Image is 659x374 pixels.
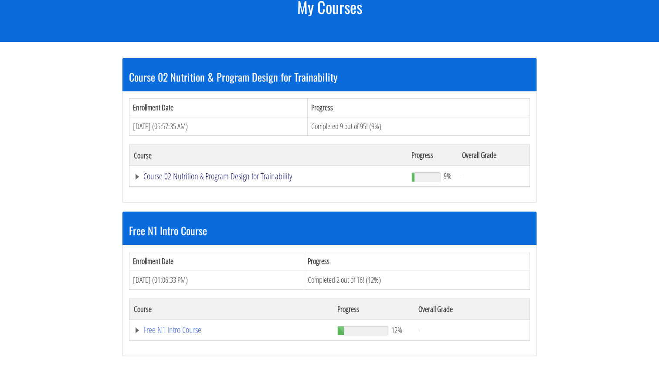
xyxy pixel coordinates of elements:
[129,71,530,82] h3: Course 02 Nutrition & Program Design for Trainability
[304,252,530,271] th: Progress
[458,166,530,187] td: -
[458,145,530,166] th: Overall Grade
[129,299,333,319] th: Course
[129,252,304,271] th: Enrollment Date
[129,145,407,166] th: Course
[134,326,329,334] a: Free N1 Intro Course
[129,98,308,117] th: Enrollment Date
[308,117,530,136] td: Completed 9 out of 95! (9%)
[407,145,458,166] th: Progress
[444,171,452,181] span: 9%
[129,225,530,236] h3: Free N1 Intro Course
[333,299,414,319] th: Progress
[414,319,530,340] td: -
[134,172,403,181] a: Course 02 Nutrition & Program Design for Trainability
[414,299,530,319] th: Overall Grade
[391,325,402,335] span: 12%
[308,98,530,117] th: Progress
[129,117,308,136] td: [DATE] (05:57:35 AM)
[129,271,304,289] td: [DATE] (01:06:33 PM)
[304,271,530,289] td: Completed 2 out of 16! (12%)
